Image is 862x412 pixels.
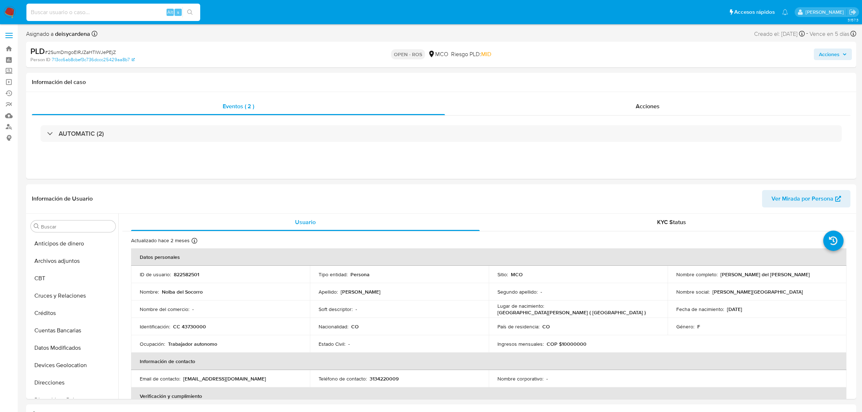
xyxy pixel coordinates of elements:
[319,341,345,347] p: Estado Civil :
[28,235,118,252] button: Anticipos de dinero
[806,9,846,16] p: juan.montanobonaga@mercadolibre.com.co
[814,49,852,60] button: Acciones
[676,271,718,278] p: Nombre completo :
[319,306,353,312] p: Soft descriptor :
[319,323,348,330] p: Nacionalidad :
[183,375,266,382] p: [EMAIL_ADDRESS][DOMAIN_NAME]
[162,289,203,295] p: Nolba del Socorro
[547,341,586,347] p: COP $10000000
[348,341,350,347] p: -
[131,353,846,370] th: Información de contacto
[41,223,113,230] input: Buscar
[546,375,548,382] p: -
[319,271,348,278] p: Tipo entidad :
[676,289,710,295] p: Nombre social :
[481,50,491,58] span: MID
[810,30,849,38] span: Vence en 5 días
[140,271,171,278] p: ID de usuario :
[54,30,90,38] b: deisycardena
[541,289,542,295] p: -
[350,271,370,278] p: Persona
[712,289,803,295] p: [PERSON_NAME][GEOGRAPHIC_DATA]
[168,341,217,347] p: Trabajador autonomo
[28,374,118,391] button: Direcciones
[34,223,39,229] button: Buscar
[30,56,50,63] b: Person ID
[819,49,840,60] span: Acciones
[497,323,539,330] p: País de residencia :
[351,323,359,330] p: CO
[511,271,523,278] p: MCO
[26,8,200,17] input: Buscar usuario o caso...
[140,323,170,330] p: Identificación :
[676,323,694,330] p: Género :
[734,8,775,16] span: Accesos rápidos
[542,323,550,330] p: CO
[636,102,660,110] span: Acciones
[356,306,357,312] p: -
[140,341,165,347] p: Ocupación :
[131,248,846,266] th: Datos personales
[28,304,118,322] button: Créditos
[28,270,118,287] button: CBT
[32,195,93,202] h1: Información de Usuario
[223,102,254,110] span: Eventos ( 2 )
[192,306,194,312] p: -
[849,8,857,16] a: Salir
[177,9,179,16] span: s
[30,45,45,57] b: PLD
[771,190,833,207] span: Ver Mirada por Persona
[762,190,850,207] button: Ver Mirada por Persona
[167,9,173,16] span: Alt
[26,30,90,38] span: Asignado a
[497,289,538,295] p: Segundo apellido :
[727,306,742,312] p: [DATE]
[140,289,159,295] p: Nombre :
[174,271,199,278] p: 822582501
[754,29,805,39] div: Creado el: [DATE]
[32,79,850,86] h1: Información del caso
[140,375,180,382] p: Email de contacto :
[28,391,118,409] button: Dispositivos Point
[720,271,810,278] p: [PERSON_NAME] del [PERSON_NAME]
[295,218,316,226] span: Usuario
[676,306,724,312] p: Fecha de nacimiento :
[140,306,189,312] p: Nombre del comercio :
[341,289,380,295] p: [PERSON_NAME]
[497,375,543,382] p: Nombre corporativo :
[451,50,491,58] span: Riesgo PLD:
[173,323,206,330] p: CC 43730000
[370,375,399,382] p: 3134220009
[28,252,118,270] button: Archivos adjuntos
[657,218,686,226] span: KYC Status
[697,323,700,330] p: F
[41,125,842,142] div: AUTOMATIC (2)
[28,357,118,374] button: Devices Geolocation
[497,303,544,309] p: Lugar de nacimiento :
[28,339,118,357] button: Datos Modificados
[52,56,135,63] a: 713cc6ab8cbef3c736dccc25429aa8b7
[497,309,646,316] p: [GEOGRAPHIC_DATA][PERSON_NAME] ( [GEOGRAPHIC_DATA] )
[497,271,508,278] p: Sitio :
[131,387,846,405] th: Verificación y cumplimiento
[28,322,118,339] button: Cuentas Bancarias
[28,287,118,304] button: Cruces y Relaciones
[131,237,190,244] p: Actualizado hace 2 meses
[391,49,425,59] p: OPEN - ROS
[45,49,116,56] span: # 2SumDmgoEIRJZaHTIWJePEjZ
[497,341,544,347] p: Ingresos mensuales :
[806,29,808,39] span: -
[782,9,788,15] a: Notificaciones
[319,289,338,295] p: Apellido :
[319,375,367,382] p: Teléfono de contacto :
[59,130,104,138] h3: AUTOMATIC (2)
[428,50,448,58] div: MCO
[182,7,197,17] button: search-icon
